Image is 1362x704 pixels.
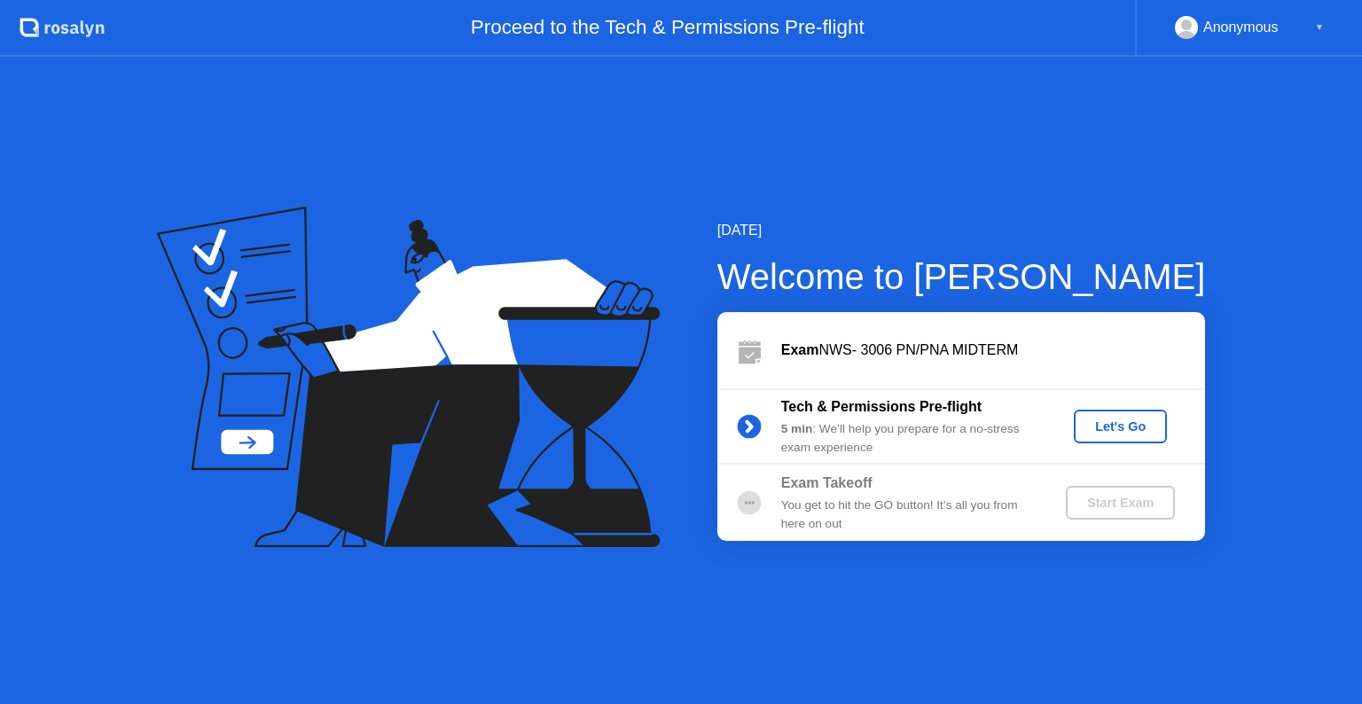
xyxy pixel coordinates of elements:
b: 5 min [781,422,813,435]
b: Tech & Permissions Pre-flight [781,399,982,414]
div: NWS- 3006 PN/PNA MIDTERM [781,340,1205,361]
div: ▼ [1315,16,1324,39]
div: [DATE] [717,220,1206,241]
b: Exam Takeoff [781,475,873,490]
div: Start Exam [1073,496,1168,510]
button: Let's Go [1074,410,1167,443]
b: Exam [781,342,819,357]
button: Start Exam [1066,486,1175,520]
div: Let's Go [1081,419,1160,434]
div: Anonymous [1203,16,1279,39]
div: : We’ll help you prepare for a no-stress exam experience [781,420,1037,457]
div: Welcome to [PERSON_NAME] [717,250,1206,303]
div: You get to hit the GO button! It’s all you from here on out [781,497,1037,533]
